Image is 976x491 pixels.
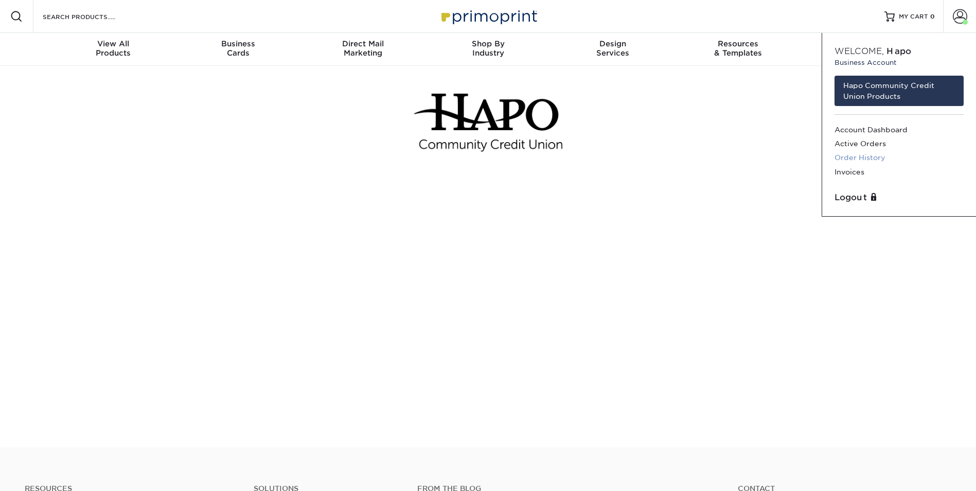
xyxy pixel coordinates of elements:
[175,39,300,48] span: Business
[300,39,425,48] span: Direct Mail
[175,39,300,58] div: Cards
[51,39,176,48] span: View All
[411,91,565,155] img: Hapo Community Credit Union
[801,39,926,48] span: Contact
[835,151,964,165] a: Order History
[835,137,964,151] a: Active Orders
[835,191,964,204] a: Logout
[425,33,551,66] a: Shop ByIndustry
[835,123,964,137] a: Account Dashboard
[51,39,176,58] div: Products
[175,33,300,66] a: BusinessCards
[676,33,801,66] a: Resources& Templates
[801,39,926,58] div: & Support
[425,39,551,58] div: Industry
[676,39,801,48] span: Resources
[835,58,964,67] small: Business Account
[51,33,176,66] a: View AllProducts
[300,39,425,58] div: Marketing
[425,39,551,48] span: Shop By
[835,76,964,106] a: Hapo Community Credit Union Products
[551,39,676,48] span: Design
[42,10,142,23] input: SEARCH PRODUCTS.....
[551,33,676,66] a: DesignServices
[551,39,676,58] div: Services
[886,46,911,56] span: Hapo
[801,33,926,66] a: Contact& Support
[676,39,801,58] div: & Templates
[835,165,964,179] a: Invoices
[437,5,540,27] img: Primoprint
[835,46,884,56] span: Welcome,
[899,12,928,21] span: MY CART
[930,13,935,20] span: 0
[300,33,425,66] a: Direct MailMarketing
